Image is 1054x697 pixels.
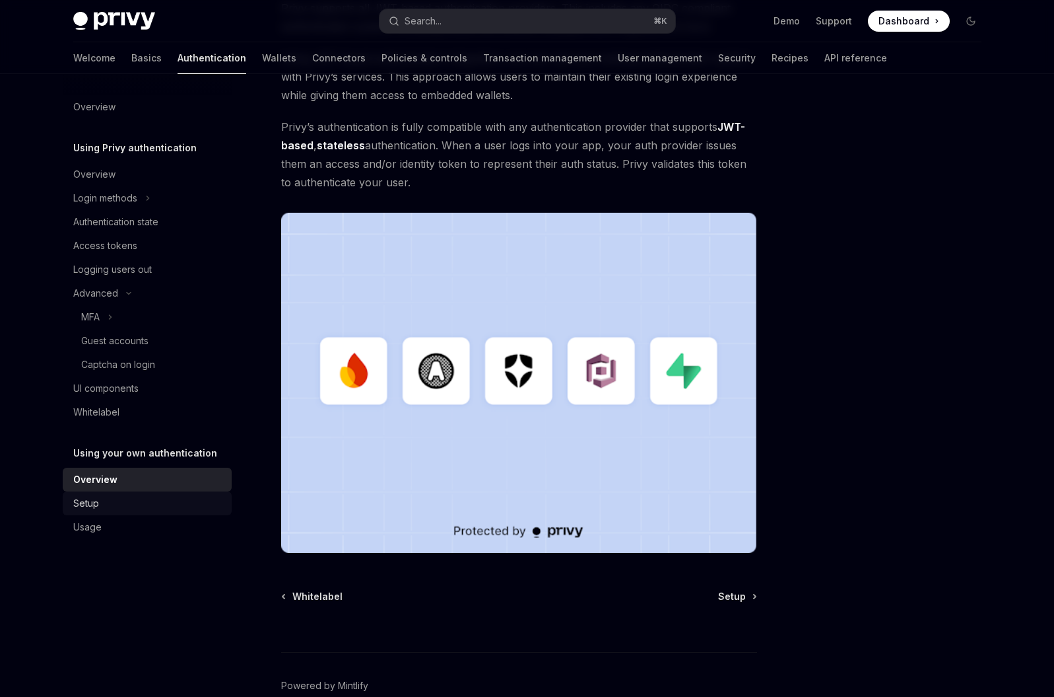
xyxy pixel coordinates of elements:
div: Whitelabel [73,404,119,420]
a: Guest accounts [63,329,232,353]
a: Welcome [73,42,115,74]
div: Usage [73,519,102,535]
button: Search...⌘K [379,9,675,33]
button: Toggle dark mode [960,11,981,32]
a: User management [618,42,702,74]
a: Demo [774,15,800,28]
a: UI components [63,377,232,400]
a: Wallets [262,42,296,74]
div: Captcha on login [81,357,155,373]
h5: Using your own authentication [73,445,217,461]
span: Using JWT-based authentication integration, you can use your existing authentication system with ... [281,49,757,104]
div: Overview [73,472,117,488]
a: stateless [317,139,365,153]
a: Security [718,42,756,74]
span: ⌘ K [653,16,667,26]
a: Recipes [772,42,808,74]
a: Authentication [178,42,246,74]
a: Support [816,15,852,28]
a: Setup [718,590,756,603]
div: Setup [73,495,99,511]
a: Transaction management [483,42,602,74]
a: Overview [63,95,232,119]
span: Dashboard [878,15,929,28]
span: Whitelabel [292,590,343,603]
a: Whitelabel [63,400,232,424]
h5: Using Privy authentication [73,140,197,156]
div: UI components [73,381,139,396]
div: Authentication state [73,214,158,230]
span: Setup [718,590,746,603]
a: Overview [63,163,232,186]
a: Whitelabel [282,590,343,603]
div: Login methods [73,190,137,206]
div: MFA [81,309,100,325]
span: Privy’s authentication is fully compatible with any authentication provider that supports , authe... [281,118,757,192]
a: Access tokens [63,234,232,258]
a: Connectors [312,42,366,74]
a: Setup [63,492,232,515]
a: Logging users out [63,258,232,281]
a: Powered by Mintlify [281,679,368,692]
div: Overview [73,166,115,182]
img: JWT-based auth splash [281,213,757,553]
img: dark logo [73,12,155,30]
a: Dashboard [868,11,950,32]
a: Authentication state [63,210,232,234]
a: API reference [824,42,887,74]
div: Advanced [73,285,118,301]
div: Search... [405,13,442,29]
div: Guest accounts [81,333,148,349]
div: Overview [73,99,115,115]
div: Logging users out [73,262,152,277]
a: Basics [131,42,162,74]
div: Access tokens [73,238,137,254]
a: Overview [63,468,232,492]
a: Captcha on login [63,353,232,377]
a: Policies & controls [381,42,467,74]
a: Usage [63,515,232,539]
